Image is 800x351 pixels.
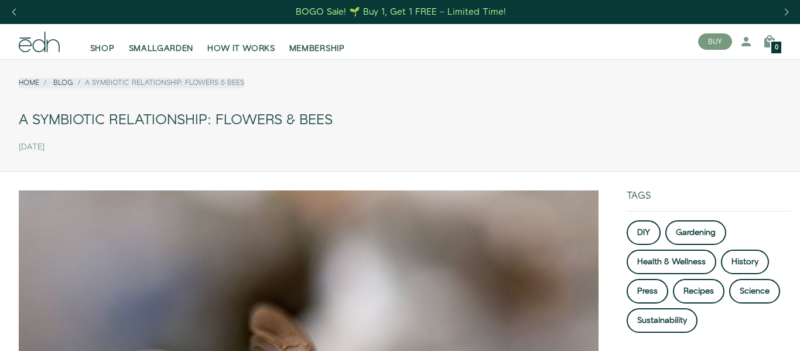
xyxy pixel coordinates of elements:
time: [DATE] [19,142,45,152]
a: Home [19,78,39,88]
span: HOW IT WORKS [207,43,275,54]
a: Blog [53,78,73,88]
button: BUY [698,33,732,50]
a: Health & Wellness [627,250,716,274]
div: Tags [627,190,791,211]
a: Press [627,279,668,304]
a: MEMBERSHIP [282,29,352,54]
a: Gardening [665,220,726,245]
a: Science [729,279,780,304]
span: SHOP [90,43,115,54]
span: 0 [775,45,778,51]
span: SMALLGARDEN [129,43,194,54]
a: DIY [627,220,661,245]
a: Sustainability [627,308,698,333]
a: History [721,250,769,274]
a: BOGO Sale! 🌱 Buy 1, Get 1 FREE – Limited Time! [295,3,508,21]
a: Recipes [673,279,724,304]
div: BOGO Sale! 🌱 Buy 1, Get 1 FREE – Limited Time! [296,6,506,18]
a: SMALLGARDEN [122,29,201,54]
span: MEMBERSHIP [289,43,345,54]
a: HOW IT WORKS [200,29,282,54]
a: SHOP [83,29,122,54]
nav: breadcrumbs [19,78,244,88]
li: A Symbiotic Relationship: Flowers & Bees [73,78,244,88]
div: A Symbiotic Relationship: Flowers & Bees [19,107,781,134]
